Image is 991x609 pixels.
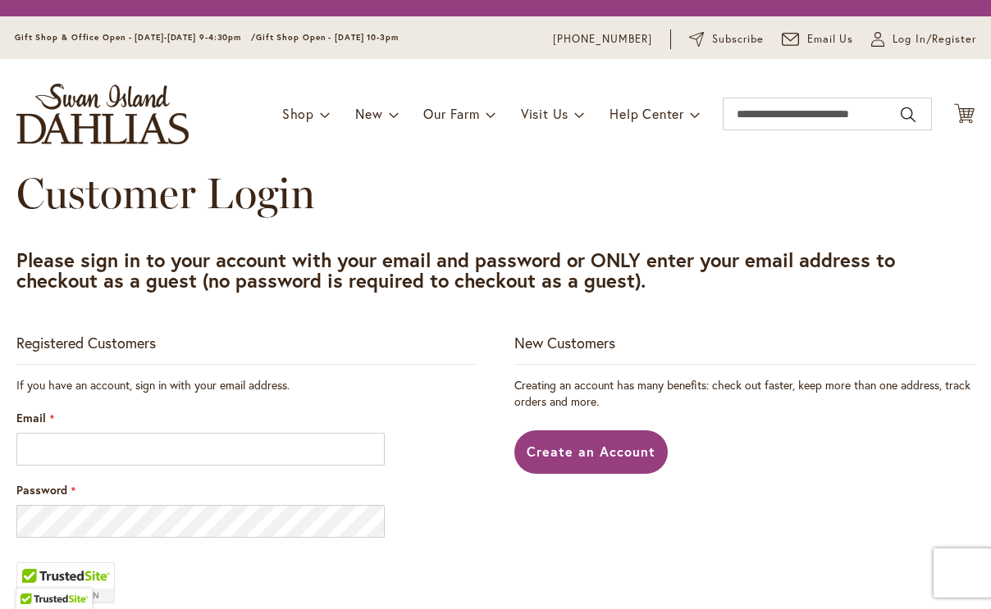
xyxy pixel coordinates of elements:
span: Gift Shop & Office Open - [DATE]-[DATE] 9-4:30pm / [15,32,256,43]
span: Shop [282,105,314,122]
span: New [355,105,382,122]
strong: Registered Customers [16,333,156,352]
span: Create an Account [527,443,655,460]
p: Creating an account has many benefits: check out faster, keep more than one address, track orders... [514,377,975,410]
span: Customer Login [16,167,315,219]
span: Email Us [807,31,854,48]
strong: New Customers [514,333,615,352]
a: store logo [16,84,189,144]
a: Email Us [782,31,854,48]
a: [PHONE_NUMBER] [553,31,652,48]
strong: Please sign in to your account with your email and password or ONLY enter your email address to c... [16,247,895,293]
span: Our Farm [423,105,479,122]
button: Search [901,102,916,128]
div: If you have an account, sign in with your email address. [16,377,477,393]
span: Password [16,482,67,498]
span: Gift Shop Open - [DATE] 10-3pm [256,32,399,43]
a: Log In/Register [871,31,976,48]
span: Subscribe [712,31,764,48]
div: TrustedSite Certified [16,562,115,603]
span: Email [16,410,46,425]
span: Help Center [610,105,684,122]
span: Visit Us [521,105,569,122]
a: Subscribe [689,31,764,48]
a: Create an Account [514,430,668,474]
span: Log In/Register [893,31,976,48]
